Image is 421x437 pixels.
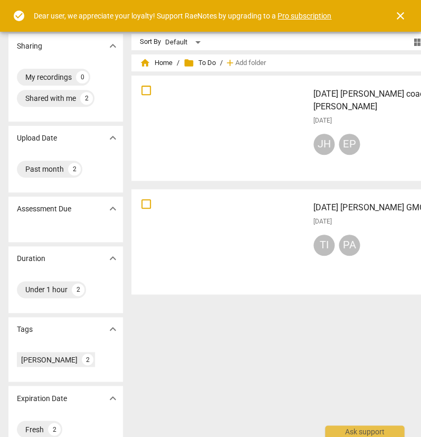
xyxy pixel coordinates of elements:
[220,59,223,67] span: /
[48,423,61,435] div: 2
[387,3,413,29] button: Close
[21,354,78,365] div: [PERSON_NAME]
[17,203,71,215] p: Assessment Due
[339,235,360,256] div: PA
[80,92,93,105] div: 2
[17,41,42,52] p: Sharing
[105,201,121,217] button: Show more
[107,252,119,265] span: expand_more
[313,217,332,226] span: [DATE]
[17,393,67,404] p: Expiration Date
[76,71,89,83] div: 0
[394,10,406,22] span: close
[165,34,204,51] div: Default
[325,425,404,437] div: Ask support
[17,133,57,144] p: Upload Date
[140,58,173,68] span: Home
[313,116,332,125] span: [DATE]
[34,11,331,22] div: Dear user, we appreciate your loyalty! Support RaeNotes by upgrading to a
[225,58,235,68] span: add
[68,163,81,175] div: 2
[107,392,119,404] span: expand_more
[25,284,68,295] div: Under 1 hour
[235,59,266,67] span: Add folder
[313,134,334,155] div: JH
[107,40,119,52] span: expand_more
[313,235,334,256] div: TI
[13,10,25,22] span: check_circle
[25,424,44,434] div: Fresh
[140,58,150,68] span: home
[105,321,121,337] button: Show more
[105,130,121,146] button: Show more
[107,132,119,144] span: expand_more
[25,164,64,174] div: Past month
[17,324,33,335] p: Tags
[184,58,194,68] span: folder
[105,250,121,266] button: Show more
[72,283,84,296] div: 2
[107,323,119,336] span: expand_more
[339,134,360,155] div: EP
[82,354,93,365] div: 2
[184,58,216,68] span: To Do
[25,72,72,82] div: My recordings
[105,390,121,406] button: Show more
[278,12,331,20] a: Pro subscription
[140,38,161,46] div: Sort By
[105,38,121,54] button: Show more
[25,93,76,104] div: Shared with me
[17,253,45,264] p: Duration
[177,59,179,67] span: /
[107,202,119,215] span: expand_more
